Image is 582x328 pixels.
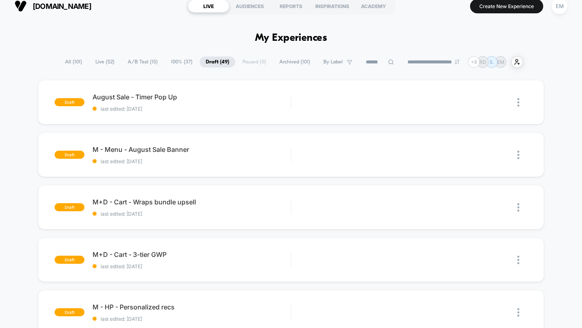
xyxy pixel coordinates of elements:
img: close [517,256,519,264]
span: last edited: [DATE] [93,263,291,269]
span: last edited: [DATE] [93,158,291,164]
p: EM [497,59,504,65]
span: last edited: [DATE] [93,106,291,112]
img: end [455,59,460,64]
span: draft [55,308,84,316]
span: Live ( 52 ) [89,57,120,67]
div: + 9 [468,56,480,68]
span: draft [55,256,84,264]
span: Archived ( 101 ) [273,57,316,67]
span: August Sale - Timer Pop Up [93,93,291,101]
h1: My Experiences [255,32,327,44]
span: [DOMAIN_NAME] [33,2,91,11]
img: close [517,98,519,107]
img: close [517,203,519,212]
span: draft [55,98,84,106]
span: last edited: [DATE] [93,211,291,217]
span: last edited: [DATE] [93,316,291,322]
span: A/B Test ( 15 ) [122,57,164,67]
span: 100% ( 37 ) [165,57,198,67]
p: S. [489,59,494,65]
span: draft [55,151,84,159]
span: All ( 101 ) [59,57,88,67]
img: close [517,151,519,159]
span: M - Menu - August Sale Banner [93,145,291,153]
span: M+D - Cart - Wraps bundle upsell [93,198,291,206]
p: RD [479,59,486,65]
span: M+D - Cart - 3-tier GWP [93,250,291,259]
span: By Label [323,59,343,65]
span: M - HP - Personalized recs [93,303,291,311]
span: Draft ( 49 ) [200,57,235,67]
img: close [517,308,519,317]
span: draft [55,203,84,211]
